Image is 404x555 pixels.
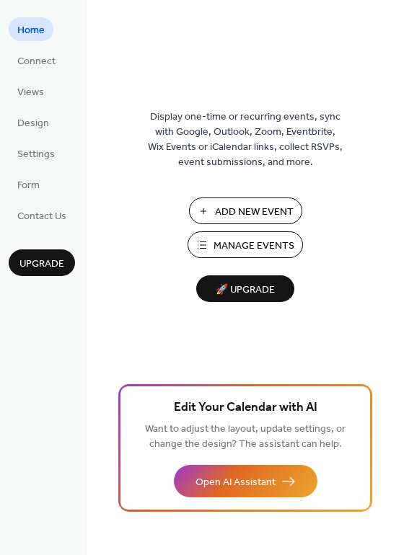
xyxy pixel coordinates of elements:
[215,205,294,220] span: Add New Event
[9,172,48,196] a: Form
[196,275,294,302] button: 🚀 Upgrade
[189,197,302,224] button: Add New Event
[188,231,303,258] button: Manage Events
[174,398,317,418] span: Edit Your Calendar with AI
[17,147,55,162] span: Settings
[17,23,45,38] span: Home
[9,79,53,103] a: Views
[17,54,56,69] span: Connect
[9,249,75,276] button: Upgrade
[196,475,276,490] span: Open AI Assistant
[214,239,294,254] span: Manage Events
[17,178,40,193] span: Form
[19,257,64,272] span: Upgrade
[174,465,317,497] button: Open AI Assistant
[145,419,346,454] span: Want to adjust the layout, update settings, or change the design? The assistant can help.
[17,116,49,131] span: Design
[17,209,66,224] span: Contact Us
[9,203,75,227] a: Contact Us
[9,17,53,41] a: Home
[9,141,63,165] a: Settings
[17,85,44,100] span: Views
[9,48,64,72] a: Connect
[205,280,286,300] span: 🚀 Upgrade
[148,110,343,170] span: Display one-time or recurring events, sync with Google, Outlook, Zoom, Eventbrite, Wix Events or ...
[9,110,58,134] a: Design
